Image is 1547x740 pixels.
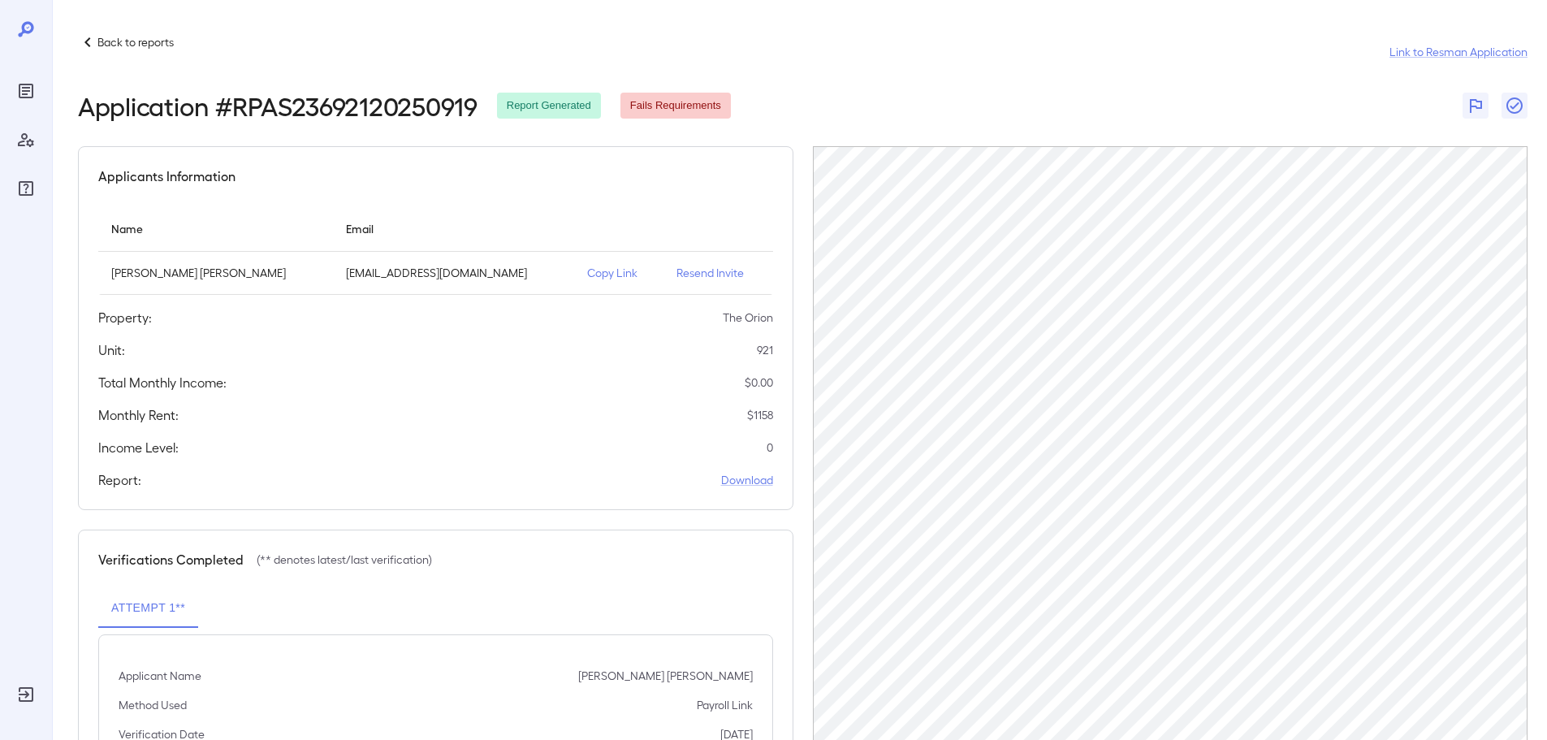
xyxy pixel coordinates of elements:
[13,682,39,708] div: Log Out
[98,167,236,186] h5: Applicants Information
[98,373,227,392] h5: Total Monthly Income:
[723,309,773,326] p: The Orion
[721,472,773,488] a: Download
[13,78,39,104] div: Reports
[98,308,152,327] h5: Property:
[119,697,187,713] p: Method Used
[676,265,759,281] p: Resend Invite
[78,91,477,120] h2: Application # RPAS23692120250919
[745,374,773,391] p: $ 0.00
[767,439,773,456] p: 0
[98,206,773,295] table: simple table
[497,98,601,114] span: Report Generated
[1463,93,1489,119] button: Flag Report
[119,668,201,684] p: Applicant Name
[346,265,562,281] p: [EMAIL_ADDRESS][DOMAIN_NAME]
[111,265,320,281] p: [PERSON_NAME] [PERSON_NAME]
[1502,93,1528,119] button: Close Report
[98,470,141,490] h5: Report:
[257,552,432,568] p: (** denotes latest/last verification)
[578,668,753,684] p: [PERSON_NAME] [PERSON_NAME]
[98,340,125,360] h5: Unit:
[13,127,39,153] div: Manage Users
[333,206,575,252] th: Email
[697,697,753,713] p: Payroll Link
[98,206,333,252] th: Name
[13,175,39,201] div: FAQ
[98,405,179,425] h5: Monthly Rent:
[747,407,773,423] p: $ 1158
[98,550,244,569] h5: Verifications Completed
[98,589,198,628] button: Attempt 1**
[620,98,731,114] span: Fails Requirements
[757,342,773,358] p: 921
[1389,44,1528,60] a: Link to Resman Application
[587,265,650,281] p: Copy Link
[98,438,179,457] h5: Income Level:
[97,34,174,50] p: Back to reports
